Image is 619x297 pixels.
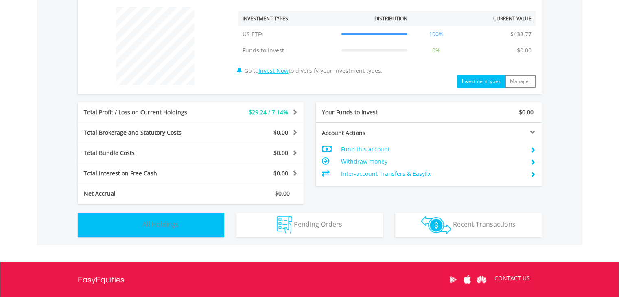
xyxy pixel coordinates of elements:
a: CONTACT US [489,267,536,290]
img: holdings-wht.png [123,216,141,234]
button: Investment types [457,75,505,88]
td: Funds to Invest [238,42,337,59]
span: $0.00 [273,129,288,136]
div: Net Accrual [78,190,210,198]
span: Pending Orders [294,220,342,229]
a: Huawei [475,267,489,292]
div: Distribution [374,15,407,22]
a: Invest Now [258,67,289,74]
td: US ETFs [238,26,337,42]
td: $438.77 [506,26,536,42]
span: $29.24 / 7.14% [249,108,288,116]
th: Investment Types [238,11,337,26]
div: Account Actions [316,129,429,137]
td: $0.00 [513,42,536,59]
div: Your Funds to Invest [316,108,429,116]
span: $0.00 [519,108,534,116]
button: Manager [505,75,536,88]
span: Recent Transactions [453,220,516,229]
div: Total Interest on Free Cash [78,169,210,177]
span: $0.00 [275,190,290,197]
div: Go to to diversify your investment types. [232,3,542,88]
td: Withdraw money [341,155,523,168]
span: $0.00 [273,149,288,157]
td: 100% [411,26,461,42]
div: Total Bundle Costs [78,149,210,157]
div: Total Profit / Loss on Current Holdings [78,108,210,116]
div: Total Brokerage and Statutory Costs [78,129,210,137]
th: Current Value [461,11,536,26]
a: Google Play [446,267,460,292]
td: Inter-account Transfers & EasyFx [341,168,523,180]
span: All Holdings [142,220,179,229]
button: All Holdings [78,213,224,237]
button: Recent Transactions [395,213,542,237]
td: Fund this account [341,143,523,155]
button: Pending Orders [236,213,383,237]
span: $0.00 [273,169,288,177]
td: 0% [411,42,461,59]
img: pending_instructions-wht.png [277,216,292,234]
img: transactions-zar-wht.png [421,216,451,234]
a: Apple [460,267,475,292]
